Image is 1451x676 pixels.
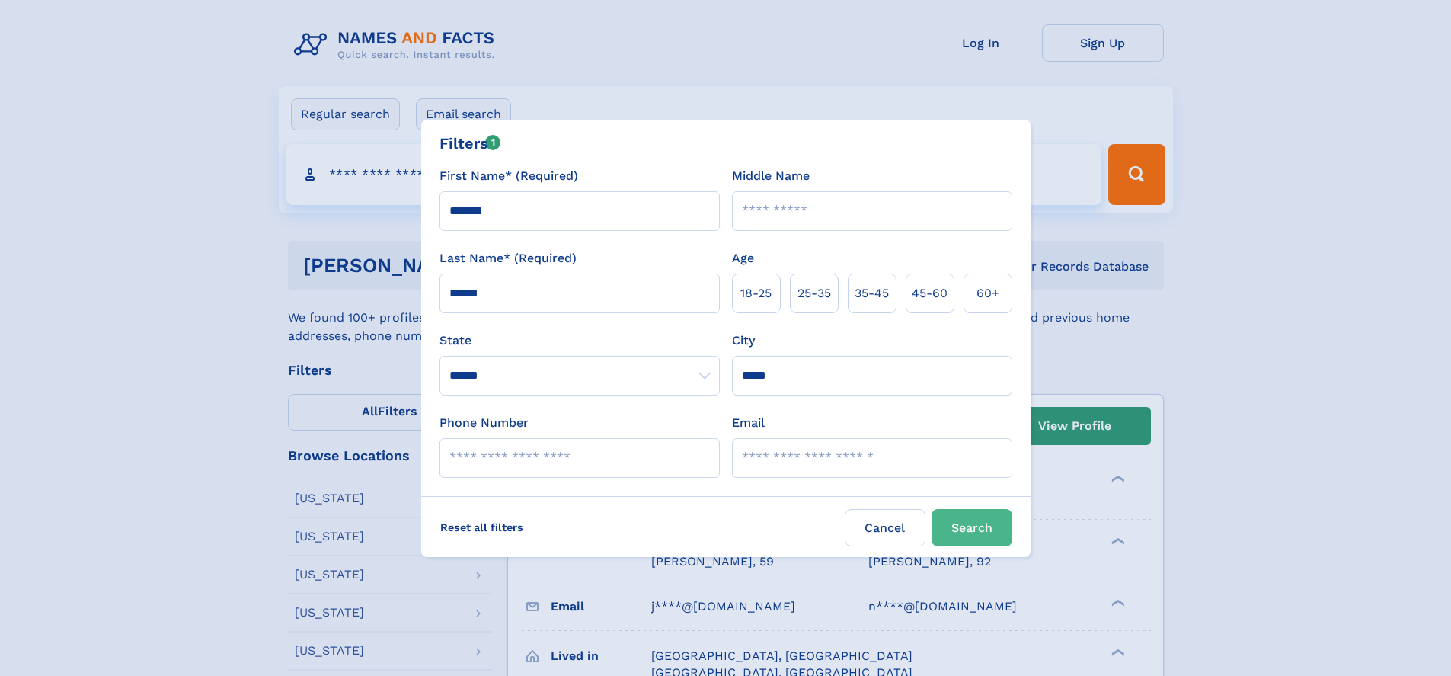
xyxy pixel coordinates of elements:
label: Cancel [845,509,925,546]
div: Filters [439,132,501,155]
span: 18‑25 [740,284,772,303]
label: Last Name* (Required) [439,249,577,268]
label: Phone Number [439,414,529,432]
label: Reset all filters [430,509,533,546]
label: Email [732,414,765,432]
label: City [732,332,755,350]
span: 60+ [976,284,999,303]
span: 25‑35 [797,284,831,303]
label: First Name* (Required) [439,167,578,185]
button: Search [932,509,1012,546]
span: 45‑60 [912,284,948,303]
label: Age [732,249,754,268]
span: 35‑45 [855,284,889,303]
label: State [439,332,720,350]
label: Middle Name [732,167,810,185]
